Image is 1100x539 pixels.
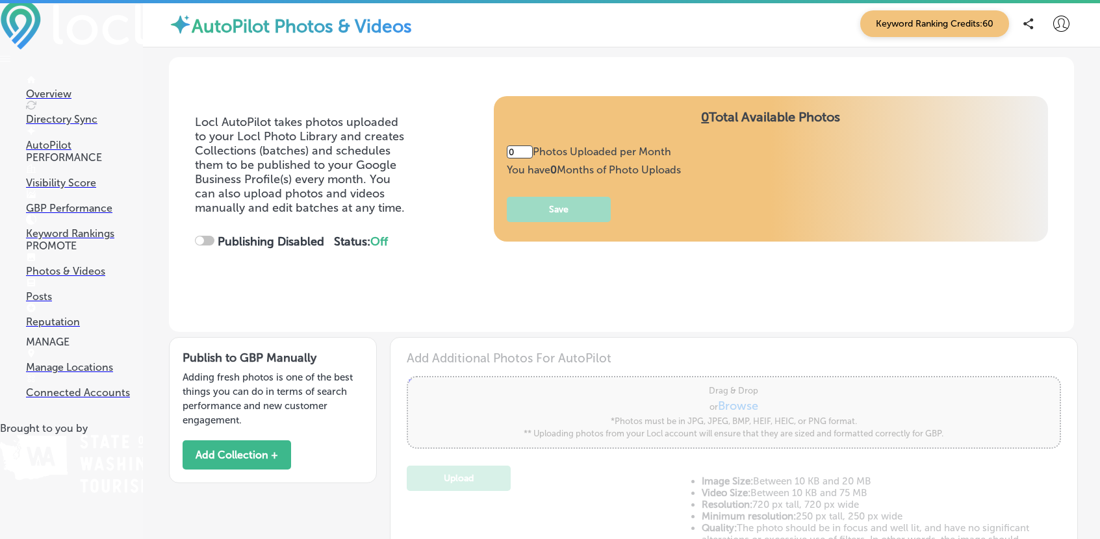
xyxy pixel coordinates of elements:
a: AutoPilot [26,127,143,151]
strong: Status: [334,234,388,249]
button: Add Collection + [183,440,291,470]
a: GBP Performance [26,190,143,214]
strong: Publishing Disabled [218,234,324,249]
p: Overview [26,88,143,100]
p: MANAGE [26,336,143,348]
a: Keyword Rankings [26,215,143,240]
p: Reputation [26,316,143,328]
h3: Publish to GBP Manually [183,351,363,365]
p: Visibility Score [26,177,143,189]
span: 0 [701,109,709,125]
p: Connected Accounts [26,386,143,399]
a: Connected Accounts [26,374,143,399]
input: 10 [507,145,533,158]
a: Manage Locations [26,349,143,373]
p: Locl AutoPilot takes photos uploaded to your Locl Photo Library and creates Collections (batches)... [195,115,408,215]
span: You have Months of Photo Uploads [507,164,681,176]
a: Directory Sync [26,101,143,125]
p: Adding fresh photos is one of the best things you can do in terms of search performance and new c... [183,370,363,427]
h4: Total Available Photos [507,109,1035,145]
a: Posts [26,278,143,303]
p: AutoPilot [26,139,143,151]
p: Keyword Rankings [26,227,143,240]
a: Visibility Score [26,164,143,189]
p: Manage Locations [26,361,143,373]
a: Photos & Videos [26,253,143,277]
p: Photos & Videos [26,265,143,277]
p: Posts [26,290,143,303]
span: Keyword Ranking Credits: 60 [860,10,1009,37]
label: AutoPilot Photos & Videos [192,16,412,37]
a: Reputation [26,303,143,328]
div: Photos Uploaded per Month [507,145,681,158]
img: autopilot-icon [169,13,192,36]
a: Overview [26,75,143,100]
button: Save [507,197,611,222]
p: GBP Performance [26,202,143,214]
p: PROMOTE [26,240,143,252]
span: Off [370,234,388,249]
p: Directory Sync [26,113,143,125]
p: PERFORMANCE [26,151,143,164]
b: 0 [550,164,557,176]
